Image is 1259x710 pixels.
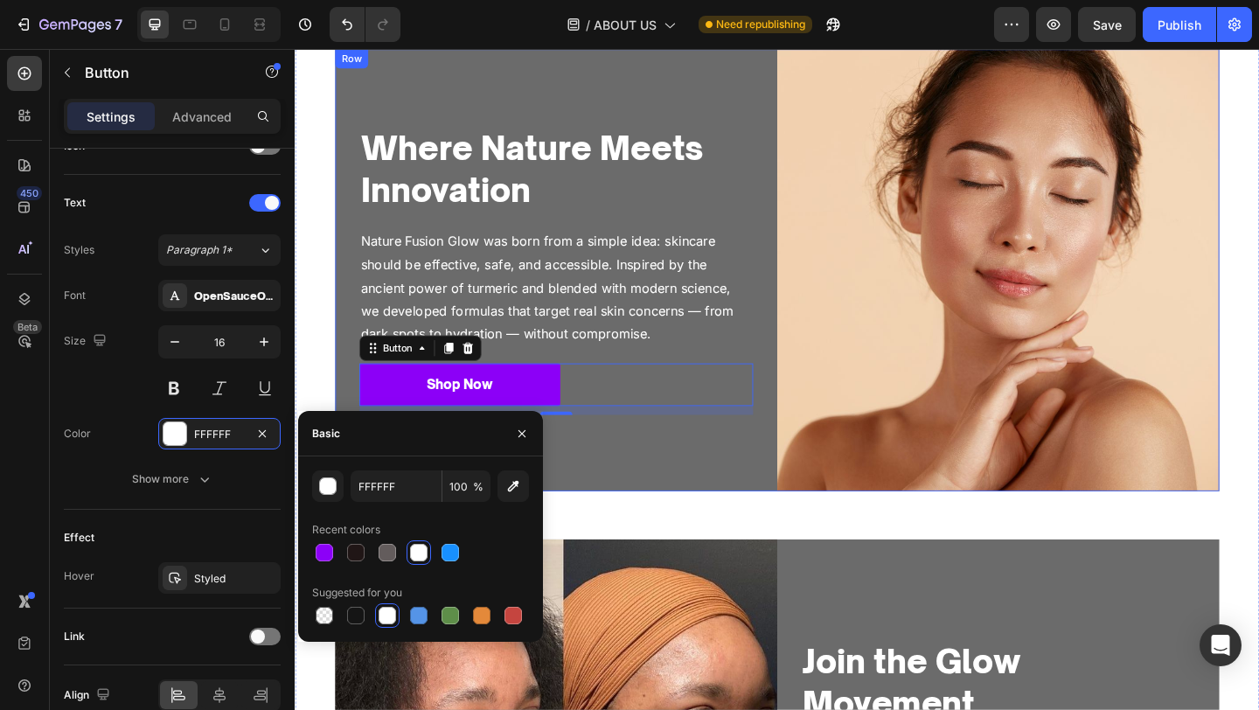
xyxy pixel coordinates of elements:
div: 450 [17,186,42,200]
input: Eg: FFFFFF [351,470,442,502]
div: Align [64,684,114,707]
span: Paragraph 1* [166,242,233,258]
div: Color [64,426,91,442]
button: Show more [64,463,281,495]
div: Open Intercom Messenger [1200,624,1242,666]
p: Settings [87,108,136,126]
div: FFFFFF [194,427,245,442]
button: Publish [1143,7,1216,42]
div: OpenSauceOne [194,289,276,304]
iframe: Design area [295,49,1259,710]
p: Advanced [172,108,232,126]
div: Suggested for you [312,585,402,601]
span: ABOUT US [594,16,657,34]
div: Show more [132,470,213,488]
div: Hover [64,568,94,584]
span: Need republishing [716,17,805,32]
div: Beta [13,320,42,334]
div: Styled [194,571,276,587]
button: Paragraph 1* [158,234,281,266]
div: Basic [312,426,340,442]
div: Font [64,288,86,303]
span: / [586,16,590,34]
div: Text [64,195,86,211]
button: Save [1078,7,1136,42]
div: Styles [64,242,94,258]
p: 7 [115,14,122,35]
div: Size [64,330,110,353]
span: % [473,479,483,495]
span: Save [1093,17,1122,32]
div: Undo/Redo [330,7,400,42]
div: Effect [64,530,94,546]
div: Link [64,629,85,644]
button: 7 [7,7,130,42]
div: Recent colors [312,522,380,538]
div: Publish [1158,16,1201,34]
p: Button [85,62,233,83]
